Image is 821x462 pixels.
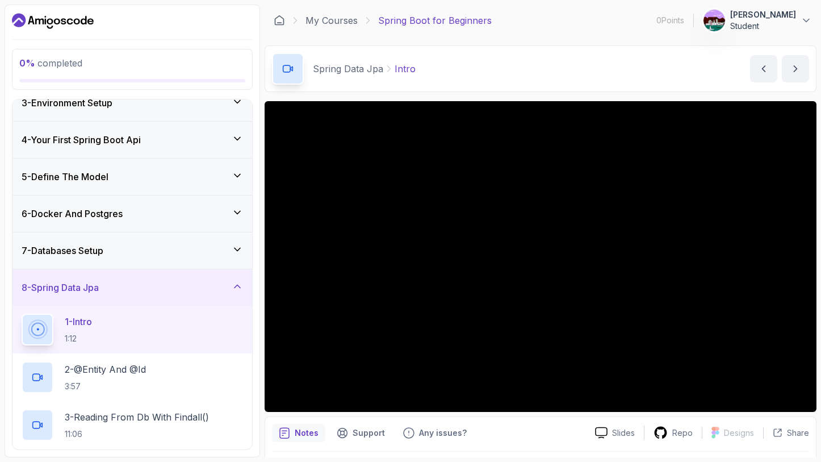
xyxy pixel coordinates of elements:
[724,427,754,439] p: Designs
[22,244,103,257] h3: 7 - Databases Setup
[19,57,35,69] span: 0 %
[22,170,108,184] h3: 5 - Define The Model
[274,15,285,26] a: Dashboard
[703,10,725,31] img: user profile image
[22,207,123,220] h3: 6 - Docker And Postgres
[730,9,796,20] p: [PERSON_NAME]
[313,62,383,76] p: Spring Data Jpa
[12,232,252,269] button: 7-Databases Setup
[22,361,243,393] button: 2-@Entity And @Id3:57
[672,427,693,439] p: Repo
[782,55,809,82] button: next content
[396,424,474,442] button: Feedback button
[12,122,252,158] button: 4-Your First Spring Boot Api
[612,427,635,439] p: Slides
[265,101,816,412] iframe: 1 - Intro
[12,269,252,306] button: 8-Spring Data Jpa
[586,427,644,439] a: Slides
[787,427,809,439] p: Share
[65,428,209,440] p: 11:06
[656,15,684,26] p: 0 Points
[353,427,385,439] p: Support
[330,424,392,442] button: Support button
[22,314,243,346] button: 1-Intro1:12
[12,85,252,121] button: 3-Environment Setup
[295,427,319,439] p: Notes
[22,96,112,110] h3: 3 - Environment Setup
[730,20,796,32] p: Student
[378,14,492,27] p: Spring Boot for Beginners
[22,133,141,147] h3: 4 - Your First Spring Boot Api
[644,426,702,440] a: Repo
[305,14,358,27] a: My Courses
[19,57,82,69] span: completed
[750,55,777,82] button: previous content
[395,62,416,76] p: Intro
[65,381,146,392] p: 3:57
[65,410,209,424] p: 3 - Reading From Db With Findall()
[419,427,467,439] p: Any issues?
[763,427,809,439] button: Share
[22,281,99,294] h3: 8 - Spring Data Jpa
[703,9,812,32] button: user profile image[PERSON_NAME]Student
[272,424,325,442] button: notes button
[65,315,92,328] p: 1 - Intro
[65,363,146,376] p: 2 - @Entity And @Id
[22,409,243,441] button: 3-Reading From Db With Findall()11:06
[65,333,92,344] p: 1:12
[12,195,252,232] button: 6-Docker And Postgres
[12,12,94,30] a: Dashboard
[12,159,252,195] button: 5-Define The Model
